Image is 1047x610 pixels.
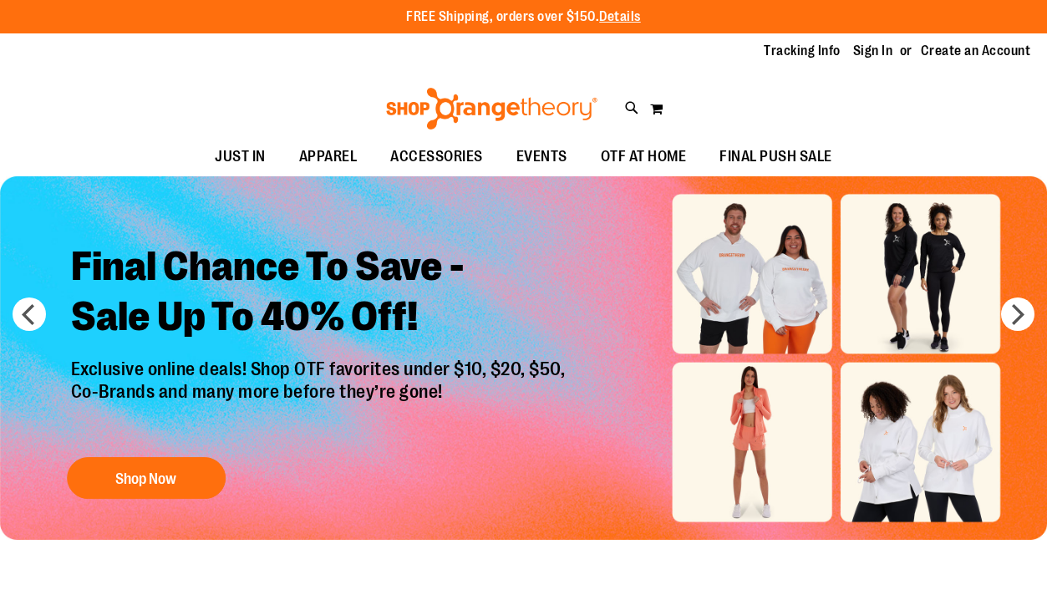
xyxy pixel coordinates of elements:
[299,138,358,175] span: APPAREL
[584,138,704,176] a: OTF AT HOME
[374,138,500,176] a: ACCESSORIES
[67,457,226,499] button: Shop Now
[198,138,282,176] a: JUST IN
[58,358,582,440] p: Exclusive online deals! Shop OTF favorites under $10, $20, $50, Co-Brands and many more before th...
[764,42,841,60] a: Tracking Info
[58,229,582,358] h2: Final Chance To Save - Sale Up To 40% Off!
[13,297,46,331] button: prev
[406,8,641,27] p: FREE Shipping, orders over $150.
[215,138,266,175] span: JUST IN
[703,138,849,176] a: FINAL PUSH SALE
[384,88,600,130] img: Shop Orangetheory
[853,42,893,60] a: Sign In
[282,138,374,176] a: APPAREL
[500,138,584,176] a: EVENTS
[1001,297,1034,331] button: next
[921,42,1031,60] a: Create an Account
[601,138,687,175] span: OTF AT HOME
[516,138,567,175] span: EVENTS
[599,9,641,24] a: Details
[390,138,483,175] span: ACCESSORIES
[719,138,832,175] span: FINAL PUSH SALE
